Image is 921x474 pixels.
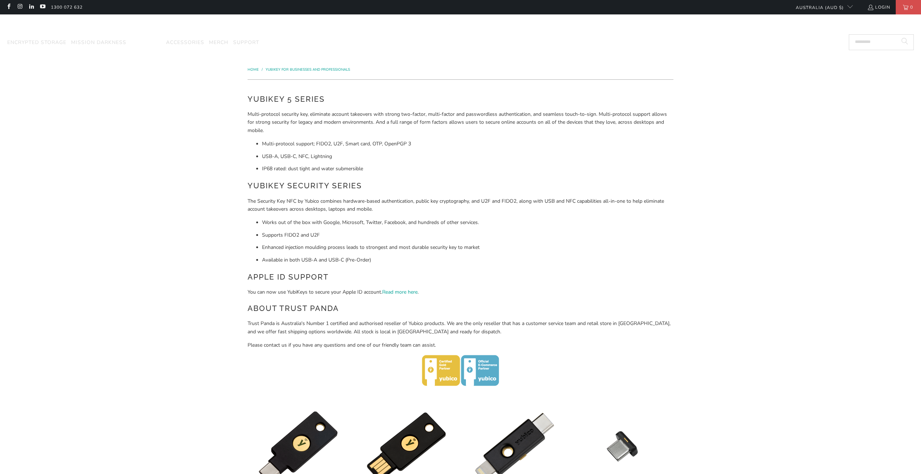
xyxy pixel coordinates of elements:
[51,3,83,11] a: 1300 072 632
[7,39,66,46] span: Encrypted Storage
[248,320,673,336] p: Trust Panda is Australia's Number 1 certified and authorised reseller of Yubico products. We are ...
[7,34,259,51] nav: Translation missing: en.navigation.header.main_nav
[248,67,260,72] a: Home
[5,4,12,10] a: Trust Panda Australia on Facebook
[71,34,126,51] a: Mission Darkness
[248,303,673,314] h2: About Trust Panda
[262,231,673,239] li: Supports FIDO2 and U2F
[867,3,890,11] a: Login
[166,39,204,46] span: Accessories
[262,67,263,72] span: /
[233,34,259,51] a: Support
[39,4,45,10] a: Trust Panda Australia on YouTube
[248,341,673,349] p: Please contact us if you have any questions and one of our friendly team can assist.
[7,34,66,51] a: Encrypted Storage
[382,289,418,295] a: Read more here
[71,39,126,46] span: Mission Darkness
[248,110,673,135] p: Multi-protocol security key, eliminate account takeovers with strong two-factor, multi-factor and...
[17,4,23,10] a: Trust Panda Australia on Instagram
[28,4,34,10] a: Trust Panda Australia on LinkedIn
[209,39,228,46] span: Merch
[262,243,673,251] li: Enhanced injection moulding process leads to strongest and most durable security key to market
[166,34,204,51] a: Accessories
[262,140,673,148] li: Multi-protocol support; FIDO2, U2F, Smart card, OTP, OpenPGP 3
[896,34,914,50] button: Search
[849,34,914,50] input: Search...
[131,34,161,51] summary: YubiKey
[248,93,673,105] h2: YubiKey 5 Series
[248,271,673,283] h2: Apple ID Support
[262,153,673,161] li: USB-A, USB-C, NFC, Lightning
[424,18,498,33] img: Trust Panda Australia
[262,256,673,264] li: Available in both USB-A and USB-C (Pre-Order)
[266,67,350,72] a: YubiKey for Businesses and Professionals
[233,39,259,46] span: Support
[131,39,154,46] span: YubiKey
[262,219,673,227] li: Works out of the box with Google, Microsoft, Twitter, Facebook, and hundreds of other services.
[248,288,673,296] p: You can now use YubiKeys to secure your Apple ID account. .
[209,34,228,51] a: Merch
[248,180,673,192] h2: YubiKey Security Series
[262,165,673,173] li: IP68 rated: dust tight and water submersible
[248,197,673,214] p: The Security Key NFC by Yubico combines hardware-based authentication, public key cryptography, a...
[248,67,259,72] span: Home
